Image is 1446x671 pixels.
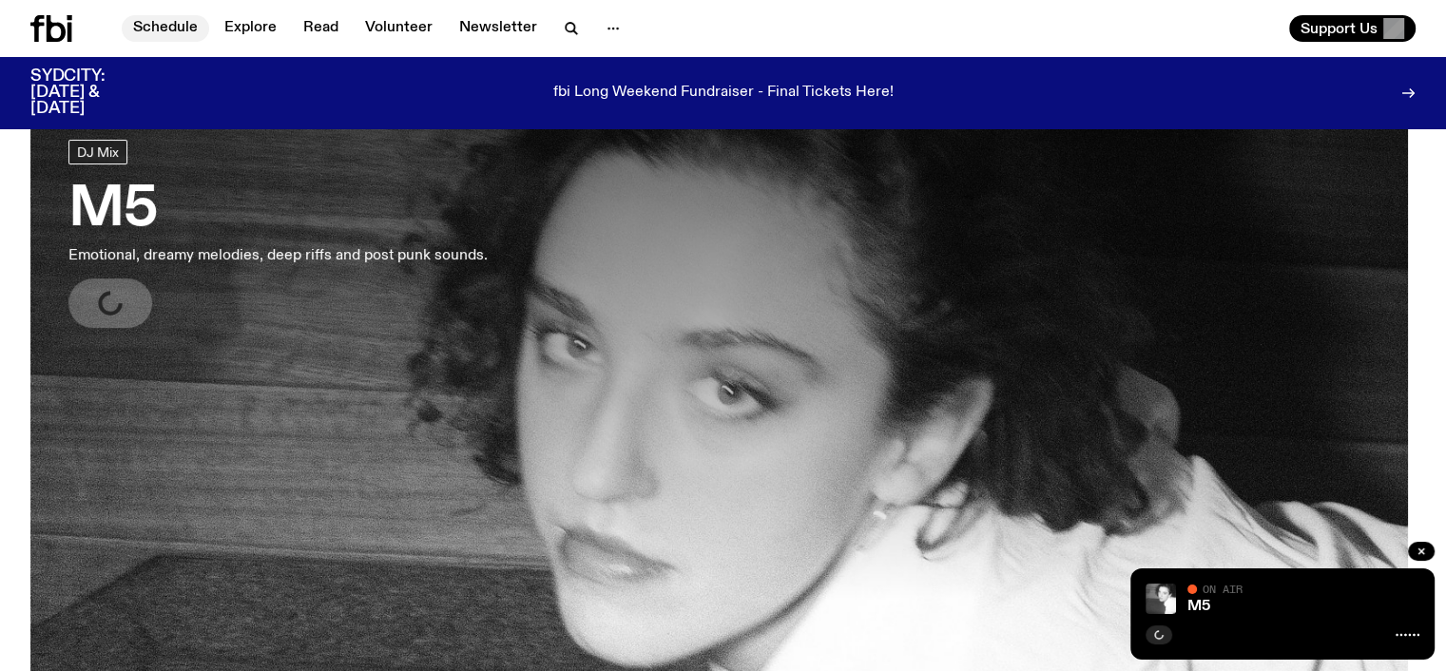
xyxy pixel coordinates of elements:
[448,15,549,42] a: Newsletter
[1187,599,1210,614] a: M5
[1203,583,1243,595] span: On Air
[1146,584,1176,614] img: A black and white photo of Lilly wearing a white blouse and looking up at the camera.
[68,244,488,267] p: Emotional, dreamy melodies, deep riffs and post punk sounds.
[213,15,288,42] a: Explore
[553,85,894,102] p: fbi Long Weekend Fundraiser - Final Tickets Here!
[68,140,488,328] a: M5Emotional, dreamy melodies, deep riffs and post punk sounds.
[68,140,127,164] a: DJ Mix
[68,183,488,237] h3: M5
[122,15,209,42] a: Schedule
[1301,20,1378,37] span: Support Us
[30,68,152,117] h3: SYDCITY: [DATE] & [DATE]
[354,15,444,42] a: Volunteer
[77,145,119,160] span: DJ Mix
[292,15,350,42] a: Read
[1289,15,1416,42] button: Support Us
